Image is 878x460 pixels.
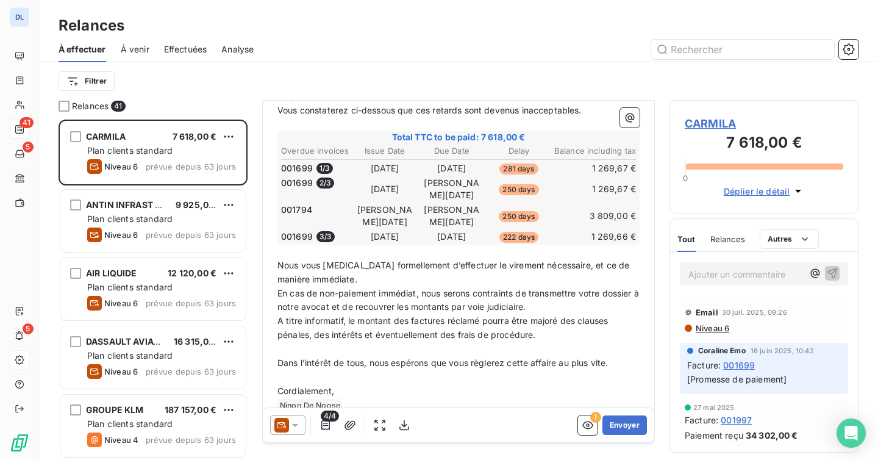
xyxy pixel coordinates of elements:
span: 0 [683,173,688,183]
input: Rechercher [651,40,834,59]
span: Coraline Emo [698,345,746,356]
span: Plan clients standard [87,350,173,361]
th: Balance including tax [554,145,637,157]
span: Total TTC to be paid: 7 618,00 € [279,131,638,143]
td: [DATE] [419,230,484,243]
button: Déplier le détail [720,184,808,198]
td: 3 809,00 € [554,203,637,229]
span: Effectuées [164,43,207,56]
span: Plan clients standard [87,282,173,292]
span: 27 mai 2025 [693,404,735,411]
span: 2 / 3 [316,178,334,189]
span: GROUPE KLM [86,404,144,415]
td: [PERSON_NAME][DATE] [419,176,484,202]
td: [PERSON_NAME][DATE] [419,203,484,229]
td: [PERSON_NAME][DATE] [352,203,418,229]
span: Paiement reçu [685,429,743,442]
button: Filtrer [59,71,115,91]
span: 16 juin 2025, 10:42 [751,347,814,354]
span: Je me permets de revenir une fois de plus vers vous concernant les factures en retard de paiement. [277,77,632,101]
span: prévue depuis 63 jours [146,298,236,308]
span: 5 [23,323,34,334]
span: Relances [710,234,745,244]
span: prévue depuis 63 jours [146,230,236,240]
span: Plan clients standard [87,214,173,224]
span: Plan clients standard [87,145,173,156]
span: 001699 [281,162,313,174]
span: CARMILA [86,131,126,142]
span: Nous vous [MEDICAL_DATA] formellement d’effectuer le virement nécessaire, et ce de manière immédi... [277,260,632,284]
span: Plan clients standard [87,419,173,429]
th: Due Date [419,145,484,157]
span: Tout [677,234,696,244]
span: 001794 [281,204,312,216]
span: 12 120,00 € [168,268,216,278]
span: 16 315,00 € [174,336,223,347]
td: [DATE] [352,230,418,243]
button: Envoyer [602,415,647,435]
span: prévue depuis 63 jours [146,162,236,171]
span: Email [696,307,718,317]
span: Facture : [685,414,718,426]
span: 41 [20,117,34,128]
span: 281 days [499,164,538,174]
span: 9 925,00 € [176,199,223,210]
span: [Promesse de paiement] [687,374,787,384]
th: Delay [485,145,552,157]
div: DL [10,7,29,27]
td: 1 269,67 € [554,162,637,175]
span: 250 days [499,184,538,195]
span: En cas de non-paiement immédiat, nous serons contraints de transmettre votre dossier à notre avoc... [277,288,641,312]
td: [DATE] [352,176,418,202]
span: 4/4 [321,411,339,422]
span: Ninon De Noose [278,399,342,413]
td: 1 269,66 € [554,230,637,243]
span: prévue depuis 63 jours [146,435,236,445]
span: 7 618,00 € [173,131,217,142]
span: Cordialement, [277,386,334,396]
th: Issue Date [352,145,418,157]
span: CARMILA [685,115,843,132]
div: Open Intercom Messenger [837,419,866,448]
button: Autres [760,229,819,249]
span: 3 / 3 [316,231,335,242]
span: 222 days [499,232,538,243]
span: Relances [72,100,109,112]
span: 001699 [281,177,313,189]
td: 1 269,67 € [554,176,637,202]
span: 30 juil. 2025, 09:26 [722,309,787,316]
span: 41 [111,101,125,112]
span: Niveau 4 [104,435,138,445]
span: 1 / 3 [316,163,333,174]
td: [DATE] [352,162,418,175]
span: AIR LIQUIDE [86,268,137,278]
span: Analyse [221,43,254,56]
span: À effectuer [59,43,106,56]
span: 001699 [723,359,755,372]
span: DASSAULT AVIATION [86,336,175,347]
h3: 7 618,00 € [685,132,843,156]
div: grid [59,120,248,460]
span: 250 days [499,211,538,222]
h3: Relances [59,15,124,37]
span: 34 302,00 € [746,429,798,442]
span: prévue depuis 63 jours [146,367,236,376]
span: Dans l’intérêt de tous, nous espérons que vous règlerez cette affaire au plus vite. [277,358,608,368]
span: Déplier le détail [724,185,790,198]
th: Overdue invoices [280,145,351,157]
td: [DATE] [419,162,484,175]
span: À venir [121,43,149,56]
span: Niveau 6 [104,230,138,240]
span: 001997 [721,414,752,426]
span: Niveau 6 [104,162,138,171]
span: 187 157,00 € [165,404,216,415]
span: Niveau 6 [104,367,138,376]
span: 5 [23,142,34,153]
span: 001699 [281,231,313,243]
span: Niveau 6 [104,298,138,308]
span: Vous constaterez ci-dessous que ces retards sont devenus inacceptables. [277,105,582,115]
span: Niveau 6 [694,323,729,333]
span: ANTIN INFRAST PART [86,199,177,210]
span: A titre informatif, le montant des factures réclamé pourra être majoré des clauses pénales, des i... [277,315,610,340]
span: Facture : [687,359,721,372]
